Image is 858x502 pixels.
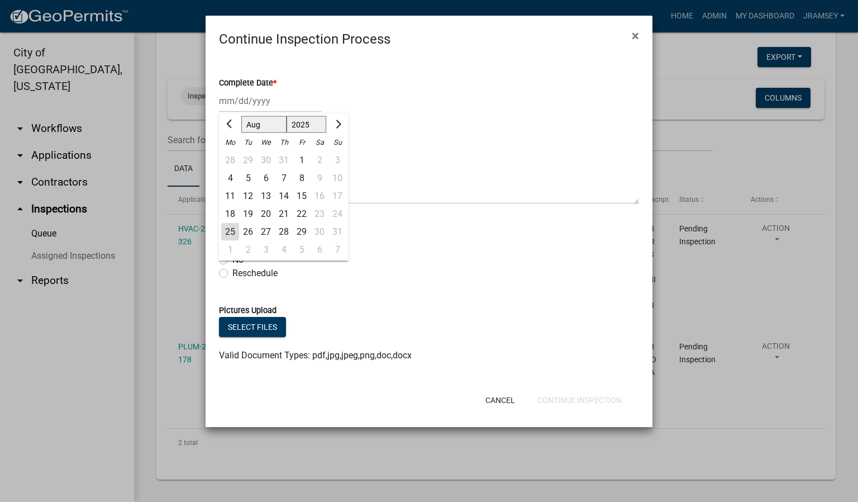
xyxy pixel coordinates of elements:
div: 2 [239,241,257,259]
div: Thursday, August 7, 2025 [275,169,293,187]
div: Mo [221,134,239,151]
div: Fr [293,134,311,151]
div: 8 [293,169,311,187]
div: 21 [275,205,293,223]
div: Wednesday, August 13, 2025 [257,187,275,205]
div: Su [328,134,346,151]
span: × [632,28,639,44]
div: Wednesday, August 27, 2025 [257,223,275,241]
div: 27 [257,223,275,241]
div: 4 [275,241,293,259]
span: Valid Document Types: pdf,jpg,jpeg,png,doc,docx [219,350,412,361]
div: Sa [311,134,328,151]
div: Friday, August 1, 2025 [293,151,311,169]
div: 15 [293,187,311,205]
div: Wednesday, September 3, 2025 [257,241,275,259]
button: Previous month [223,116,237,134]
button: Close [623,20,648,51]
div: Th [275,134,293,151]
div: 29 [239,151,257,169]
div: We [257,134,275,151]
label: Reschedule [232,267,278,280]
div: 4 [221,169,239,187]
div: Tuesday, August 12, 2025 [239,187,257,205]
div: 1 [293,151,311,169]
div: Thursday, August 21, 2025 [275,205,293,223]
div: Monday, July 28, 2025 [221,151,239,169]
div: 30 [257,151,275,169]
div: 12 [239,187,257,205]
div: 25 [221,223,239,241]
div: Tuesday, July 29, 2025 [239,151,257,169]
div: Tu [239,134,257,151]
div: Tuesday, September 2, 2025 [239,241,257,259]
div: Friday, August 22, 2025 [293,205,311,223]
div: 18 [221,205,239,223]
div: Wednesday, August 20, 2025 [257,205,275,223]
button: Select files [219,317,286,337]
div: 20 [257,205,275,223]
div: Thursday, August 14, 2025 [275,187,293,205]
div: Tuesday, August 5, 2025 [239,169,257,187]
select: Select year [287,116,327,133]
div: 3 [257,241,275,259]
div: Wednesday, July 30, 2025 [257,151,275,169]
div: Friday, August 15, 2025 [293,187,311,205]
div: 14 [275,187,293,205]
div: 26 [239,223,257,241]
div: Monday, August 25, 2025 [221,223,239,241]
button: Continue Inspection [528,390,631,410]
div: Thursday, September 4, 2025 [275,241,293,259]
div: Tuesday, August 19, 2025 [239,205,257,223]
div: Tuesday, August 26, 2025 [239,223,257,241]
select: Select month [241,116,287,133]
div: Thursday, July 31, 2025 [275,151,293,169]
button: Cancel [476,390,524,410]
h4: Continue Inspection Process [219,29,390,49]
div: 28 [221,151,239,169]
div: 13 [257,187,275,205]
div: Monday, September 1, 2025 [221,241,239,259]
div: 11 [221,187,239,205]
div: Monday, August 18, 2025 [221,205,239,223]
div: Friday, August 29, 2025 [293,223,311,241]
label: Pictures Upload [219,307,277,315]
div: Wednesday, August 6, 2025 [257,169,275,187]
div: 1 [221,241,239,259]
div: 5 [293,241,311,259]
div: Thursday, August 28, 2025 [275,223,293,241]
div: 28 [275,223,293,241]
div: 5 [239,169,257,187]
button: Next month [331,116,344,134]
div: 29 [293,223,311,241]
div: 7 [275,169,293,187]
div: Monday, August 4, 2025 [221,169,239,187]
label: Complete Date [219,79,277,87]
div: Friday, September 5, 2025 [293,241,311,259]
div: Friday, August 8, 2025 [293,169,311,187]
div: Monday, August 11, 2025 [221,187,239,205]
div: 19 [239,205,257,223]
div: 6 [257,169,275,187]
input: mm/dd/yyyy [219,89,321,112]
div: 22 [293,205,311,223]
div: 31 [275,151,293,169]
